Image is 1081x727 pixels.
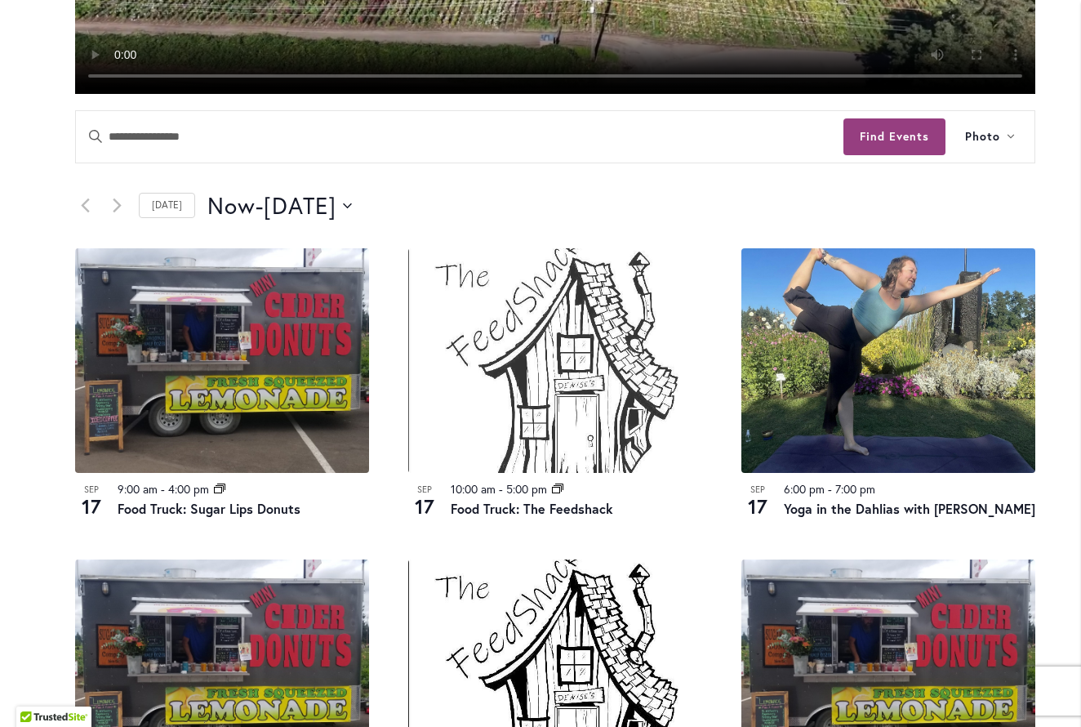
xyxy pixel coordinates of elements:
[408,483,441,497] span: Sep
[784,481,825,497] time: 6:00 pm
[168,481,209,497] time: 4:00 pm
[75,196,95,216] a: Previous Events
[75,248,369,473] img: Food Truck: Sugar Lips Apple Cider Donuts
[256,190,264,222] span: -
[139,193,195,218] a: Click to select today's date
[784,500,1035,517] a: Yoga in the Dahlias with [PERSON_NAME]
[207,190,256,222] span: Now
[451,481,496,497] time: 10:00 am
[408,248,702,473] img: The Feedshack
[264,190,336,222] span: [DATE]
[741,493,774,520] span: 17
[75,483,108,497] span: Sep
[835,481,875,497] time: 7:00 pm
[965,127,1000,146] span: Photo
[499,481,503,497] span: -
[75,493,108,520] span: 17
[207,190,352,222] button: Click to toggle datepicker
[76,111,843,163] input: Enter Keyword. Search for events by Keyword.
[828,481,832,497] span: -
[741,248,1035,473] img: 794bea9c95c28ba4d1b9526f609c0558
[12,669,58,715] iframe: Launch Accessibility Center
[741,483,774,497] span: Sep
[451,500,613,517] a: Food Truck: The Feedshack
[843,118,945,155] button: Find Events
[107,196,127,216] a: Next Events
[161,481,165,497] span: -
[408,493,441,520] span: 17
[506,481,547,497] time: 5:00 pm
[118,500,300,517] a: Food Truck: Sugar Lips Donuts
[945,111,1034,163] button: Photo
[118,481,158,497] time: 9:00 am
